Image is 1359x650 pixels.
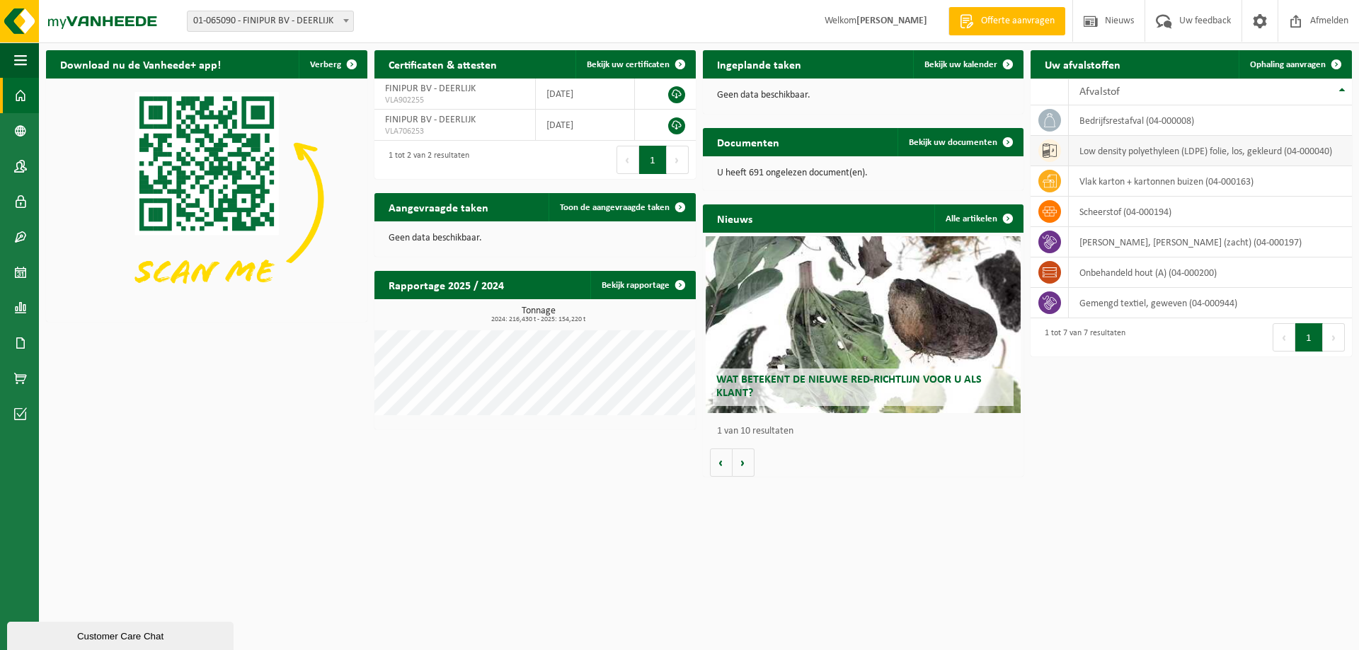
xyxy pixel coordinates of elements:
[187,11,354,32] span: 01-065090 - FINIPUR BV - DEERLIJK
[374,271,518,298] h2: Rapportage 2025 / 2024
[374,193,503,221] h2: Aangevraagde taken
[1069,166,1352,197] td: vlak karton + kartonnen buizen (04-000163)
[934,204,1022,233] a: Alle artikelen
[898,128,1022,156] a: Bekijk uw documenten
[385,126,524,137] span: VLA706253
[385,95,524,106] span: VLA902255
[1323,323,1345,352] button: Next
[1038,322,1125,353] div: 1 tot 7 van 7 resultaten
[948,7,1065,35] a: Offerte aanvragen
[46,79,367,319] img: Download de VHEPlus App
[1079,86,1120,98] span: Afvalstof
[536,110,635,141] td: [DATE]
[1069,136,1352,166] td: low density polyethyleen (LDPE) folie, los, gekleurd (04-000040)
[909,138,997,147] span: Bekijk uw documenten
[1069,257,1352,288] td: onbehandeld hout (A) (04-000200)
[560,203,670,212] span: Toon de aangevraagde taken
[389,233,682,243] p: Geen data beschikbaar.
[382,306,696,323] h3: Tonnage
[1069,105,1352,136] td: bedrijfsrestafval (04-000008)
[590,271,694,299] a: Bekijk rapportage
[1250,60,1326,69] span: Ophaling aanvragen
[1239,50,1351,79] a: Ophaling aanvragen
[1069,227,1352,257] td: [PERSON_NAME], [PERSON_NAME] (zacht) (04-000197)
[667,146,689,174] button: Next
[703,128,793,156] h2: Documenten
[703,204,767,232] h2: Nieuws
[310,60,341,69] span: Verberg
[1031,50,1135,78] h2: Uw afvalstoffen
[374,50,511,78] h2: Certificaten & attesten
[1295,323,1323,352] button: 1
[717,91,1010,100] p: Geen data beschikbaar.
[7,619,236,650] iframe: chat widget
[733,448,755,477] button: Volgende
[716,374,982,399] span: Wat betekent de nieuwe RED-richtlijn voor u als klant?
[575,50,694,79] a: Bekijk uw certificaten
[977,14,1058,28] span: Offerte aanvragen
[1069,197,1352,227] td: scheerstof (04-000194)
[536,79,635,110] td: [DATE]
[717,426,1017,436] p: 1 van 10 resultaten
[299,50,366,79] button: Verberg
[703,50,815,78] h2: Ingeplande taken
[385,115,476,125] span: FINIPUR BV - DEERLIJK
[913,50,1022,79] a: Bekijk uw kalender
[382,316,696,323] span: 2024: 216,430 t - 2025: 154,220 t
[188,11,353,31] span: 01-065090 - FINIPUR BV - DEERLIJK
[382,144,469,175] div: 1 tot 2 van 2 resultaten
[639,146,667,174] button: 1
[1069,288,1352,318] td: gemengd textiel, geweven (04-000944)
[706,236,1021,413] a: Wat betekent de nieuwe RED-richtlijn voor u als klant?
[924,60,997,69] span: Bekijk uw kalender
[46,50,235,78] h2: Download nu de Vanheede+ app!
[587,60,670,69] span: Bekijk uw certificaten
[549,193,694,221] a: Toon de aangevraagde taken
[1273,323,1295,352] button: Previous
[717,168,1010,178] p: U heeft 691 ongelezen document(en).
[385,83,476,94] span: FINIPUR BV - DEERLIJK
[856,16,927,26] strong: [PERSON_NAME]
[710,448,733,477] button: Vorige
[617,146,639,174] button: Previous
